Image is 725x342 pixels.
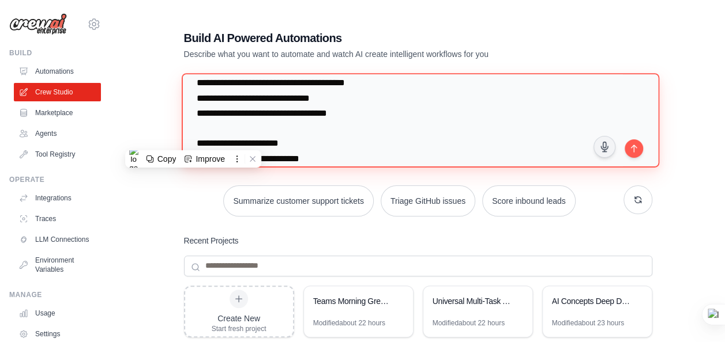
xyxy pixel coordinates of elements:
div: Build [9,48,101,58]
a: Automations [14,62,101,81]
a: Agents [14,124,101,143]
p: Describe what you want to automate and watch AI create intelligent workflows for you [184,48,572,60]
h1: Build AI Powered Automations [184,30,572,46]
div: Modified about 22 hours [433,318,505,328]
div: Create New [212,313,266,324]
a: Integrations [14,189,101,207]
a: Crew Studio [14,83,101,101]
button: Click to speak your automation idea [593,136,615,158]
h3: Recent Projects [184,235,239,246]
div: Universal Multi-Task Automation [433,295,512,307]
div: Modified about 23 hours [552,318,624,328]
button: Score inbound leads [482,185,576,216]
iframe: Chat Widget [667,287,725,342]
a: Traces [14,210,101,228]
div: Teams Morning Greeting Bot [313,295,392,307]
div: Start fresh project [212,324,266,333]
button: Get new suggestions [623,185,652,214]
button: Triage GitHub issues [381,185,475,216]
div: AI Concepts Deep Dive Educator [552,295,631,307]
div: Operate [9,175,101,184]
a: Tool Registry [14,145,101,164]
a: LLM Connections [14,230,101,249]
div: Modified about 22 hours [313,318,385,328]
img: Logo [9,13,67,35]
a: Marketplace [14,104,101,122]
a: Environment Variables [14,251,101,279]
div: Manage [9,290,101,299]
a: Usage [14,304,101,322]
button: Summarize customer support tickets [223,185,373,216]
